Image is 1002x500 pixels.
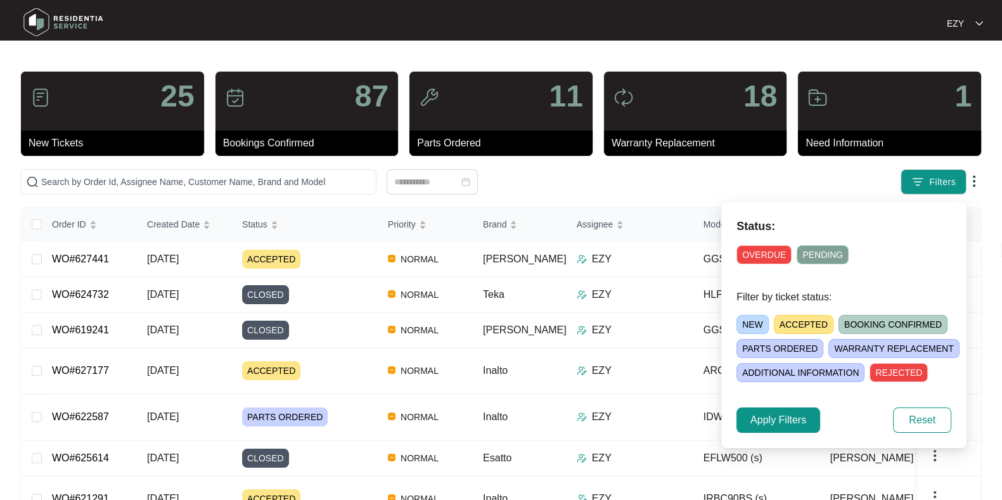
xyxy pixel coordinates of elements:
span: [DATE] [147,411,179,422]
td: GGSDW6013X [693,312,820,348]
span: Order ID [52,217,86,231]
p: EZY [592,451,612,466]
span: [PERSON_NAME] [830,451,914,466]
a: WO#619241 [52,324,109,335]
p: 11 [549,81,582,112]
span: Teka [483,289,504,300]
span: Inalto [483,365,508,376]
button: filter iconFilters [901,169,967,195]
img: residentia service logo [19,3,108,41]
p: Bookings Confirmed [223,136,399,151]
img: icon [807,87,828,108]
p: EZY [592,323,612,338]
img: Assigner Icon [577,254,587,264]
p: Status: [736,217,951,235]
td: IDW7S (s) [693,394,820,440]
span: NORMAL [395,323,444,338]
span: [DATE] [147,324,179,335]
button: Reset [893,407,951,433]
a: WO#624732 [52,289,109,300]
td: GGSDW6012S (s) [693,241,820,277]
span: [DATE] [147,365,179,376]
a: WO#627441 [52,253,109,264]
span: WARRANTY REPLACEMENT [828,339,959,358]
span: NORMAL [395,409,444,425]
span: CLOSED [242,449,289,468]
span: REJECTED [870,363,928,382]
span: Inalto [483,411,508,422]
p: 18 [743,81,777,112]
p: EZY [947,17,964,30]
img: icon [30,87,51,108]
th: Model [693,208,820,241]
th: Order ID [42,208,137,241]
img: Vercel Logo [388,290,395,298]
th: Status [232,208,378,241]
img: icon [225,87,245,108]
button: Apply Filters [736,407,820,433]
p: EZY [592,287,612,302]
span: Status [242,217,267,231]
p: Warranty Replacement [612,136,787,151]
img: Vercel Logo [388,366,395,374]
a: WO#625614 [52,452,109,463]
p: EZY [592,252,612,267]
span: OVERDUE [736,245,792,264]
span: PARTS ORDERED [242,407,328,426]
span: ACCEPTED [774,315,833,334]
span: NORMAL [395,451,444,466]
img: Vercel Logo [388,413,395,420]
span: Assignee [577,217,613,231]
p: 1 [954,81,972,112]
th: Assignee [567,208,693,241]
img: icon [419,87,439,108]
td: EFLW500 (s) [693,440,820,476]
span: Apply Filters [750,413,806,428]
img: Vercel Logo [388,454,395,461]
img: Assigner Icon [577,366,587,376]
img: Assigner Icon [577,325,587,335]
span: Priority [388,217,416,231]
img: Assigner Icon [577,453,587,463]
p: 87 [355,81,389,112]
span: [PERSON_NAME] [483,253,567,264]
span: Esatto [483,452,511,463]
span: [PERSON_NAME] [483,324,567,335]
span: PENDING [797,245,849,264]
span: [DATE] [147,253,179,264]
p: Need Information [806,136,981,151]
img: dropdown arrow [967,174,982,189]
span: Filters [929,176,956,189]
p: Filter by ticket status: [736,290,951,305]
span: Reset [909,413,935,428]
img: Assigner Icon [577,412,587,422]
a: WO#622587 [52,411,109,422]
span: NEW [736,315,769,334]
span: [DATE] [147,289,179,300]
span: ACCEPTED [242,250,300,269]
p: New Tickets [29,136,204,151]
img: Vercel Logo [388,326,395,333]
td: HLF 940 (s) [693,277,820,312]
span: NORMAL [395,287,444,302]
span: BOOKING CONFIRMED [838,315,947,334]
span: ACCEPTED [242,361,300,380]
th: Created Date [137,208,232,241]
span: NORMAL [395,252,444,267]
span: PARTS ORDERED [736,339,823,358]
span: NORMAL [395,363,444,378]
input: Search by Order Id, Assignee Name, Customer Name, Brand and Model [41,175,371,189]
span: Created Date [147,217,200,231]
img: filter icon [911,176,924,188]
p: EZY [592,363,612,378]
span: CLOSED [242,285,289,304]
a: WO#627177 [52,365,109,376]
span: ADDITIONAL INFORMATION [736,363,864,382]
img: icon [613,87,634,108]
th: Priority [378,208,473,241]
span: Model [703,217,728,231]
img: Vercel Logo [388,255,395,262]
img: dropdown arrow [927,448,942,463]
span: Brand [483,217,506,231]
img: search-icon [26,176,39,188]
